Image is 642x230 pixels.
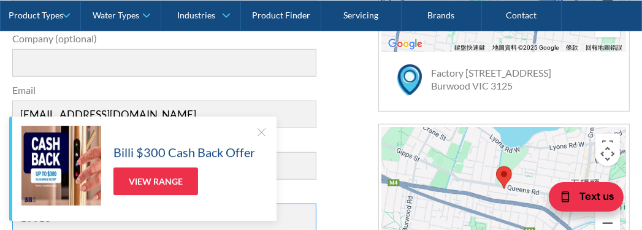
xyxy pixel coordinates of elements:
div: Product Types [9,10,63,20]
h5: Billi $300 Cash Back Offer [113,143,255,161]
a: 在 Google 地圖上開啟這個區域 (開啟新視窗) [385,36,426,52]
a: View Range [113,167,198,195]
iframe: podium webchat widget bubble [519,169,642,230]
img: map marker icon [397,64,422,96]
img: Google [385,36,426,52]
div: Map pin [496,166,512,189]
div: Industries [177,10,215,20]
span: 地圖資料 ©2025 Google [492,44,559,51]
label: Company (optional) [12,31,316,46]
div: Water Types [93,10,139,20]
a: 回報地圖錯誤 [586,44,622,51]
img: Billi $300 Cash Back Offer [21,126,101,205]
a: Factory [STREET_ADDRESS]Burwood VIC 3125 [431,67,551,91]
label: Email [12,83,316,98]
button: 切換全螢幕檢視 [595,134,620,158]
button: 地圖攝影機控制項 [595,142,620,166]
a: 條款 (在新分頁中開啟) [566,44,578,51]
button: 鍵盤快速鍵 [454,44,485,52]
